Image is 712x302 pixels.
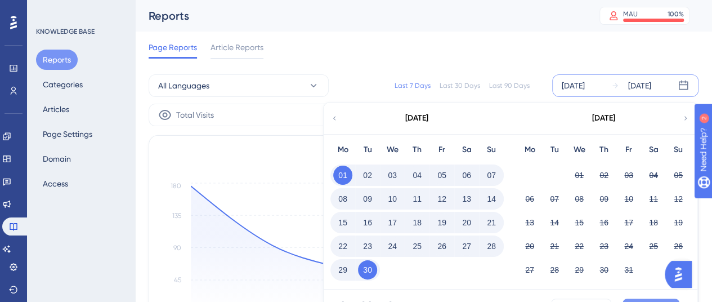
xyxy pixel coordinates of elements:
div: Fr [429,143,454,157]
button: 29 [570,260,589,279]
button: 30 [358,260,377,279]
button: Articles [36,99,76,119]
button: Page Settings [36,124,99,144]
button: 10 [383,189,402,208]
tspan: 90 [173,244,181,252]
button: 31 [619,260,638,279]
button: 09 [594,189,614,208]
button: 02 [358,166,377,185]
button: 16 [358,213,377,232]
button: 15 [570,213,589,232]
span: Article Reports [211,41,263,54]
button: 23 [358,237,377,256]
button: 25 [408,237,427,256]
span: All Languages [158,79,209,92]
button: 17 [619,213,638,232]
div: Mo [517,143,542,157]
span: Page Reports [149,41,197,54]
button: 03 [383,166,402,185]
button: 04 [408,166,427,185]
button: 13 [520,213,539,232]
button: 22 [570,237,589,256]
div: Fr [616,143,641,157]
button: 07 [482,166,501,185]
iframe: UserGuiding AI Assistant Launcher [665,257,698,291]
button: Domain [36,149,78,169]
button: 11 [644,189,663,208]
button: All Languages [149,74,329,97]
span: Need Help? [26,3,70,16]
button: 17 [383,213,402,232]
div: 100 % [668,10,684,19]
button: 26 [432,237,451,256]
div: Last 7 Days [395,81,431,90]
button: 20 [457,213,476,232]
button: 09 [358,189,377,208]
button: 21 [545,237,564,256]
div: Su [666,143,691,157]
div: Th [592,143,616,157]
div: We [380,143,405,157]
button: 15 [333,213,352,232]
div: Sa [454,143,479,157]
button: Categories [36,74,89,95]
button: 26 [669,237,688,256]
button: 20 [520,237,539,256]
button: 06 [457,166,476,185]
div: Last 30 Days [440,81,480,90]
button: 07 [545,189,564,208]
button: 16 [594,213,614,232]
button: 12 [669,189,688,208]
button: 14 [482,189,501,208]
div: Reports [149,8,571,24]
button: 24 [383,237,402,256]
div: Tu [542,143,567,157]
div: Last 90 Days [489,81,530,90]
div: 2 [78,6,82,15]
button: 19 [432,213,451,232]
button: 01 [570,166,589,185]
span: Total Visits [176,108,214,122]
div: Tu [355,143,380,157]
button: 19 [669,213,688,232]
button: 05 [432,166,451,185]
button: 21 [482,213,501,232]
button: 24 [619,237,638,256]
button: 27 [520,260,539,279]
div: [DATE] [592,112,615,125]
tspan: 135 [172,212,181,220]
button: 22 [333,237,352,256]
button: 12 [432,189,451,208]
div: Mo [330,143,355,157]
button: 03 [619,166,638,185]
button: 06 [520,189,539,208]
button: 18 [408,213,427,232]
button: 08 [570,189,589,208]
button: Reports [36,50,78,70]
button: Access [36,174,75,194]
button: 30 [594,260,614,279]
button: 14 [545,213,564,232]
button: 29 [333,260,352,279]
div: [DATE] [562,79,585,92]
button: 02 [594,166,614,185]
button: 23 [594,237,614,256]
div: [DATE] [628,79,651,92]
div: MAU [623,10,638,19]
button: 10 [619,189,638,208]
div: Su [479,143,504,157]
div: Th [405,143,429,157]
button: 05 [669,166,688,185]
button: 28 [545,260,564,279]
button: 08 [333,189,352,208]
div: Sa [641,143,666,157]
button: 18 [644,213,663,232]
tspan: 180 [171,182,181,190]
div: [DATE] [405,112,428,125]
button: 11 [408,189,427,208]
div: We [567,143,592,157]
button: 25 [644,237,663,256]
div: KNOWLEDGE BASE [36,27,95,36]
button: 27 [457,237,476,256]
